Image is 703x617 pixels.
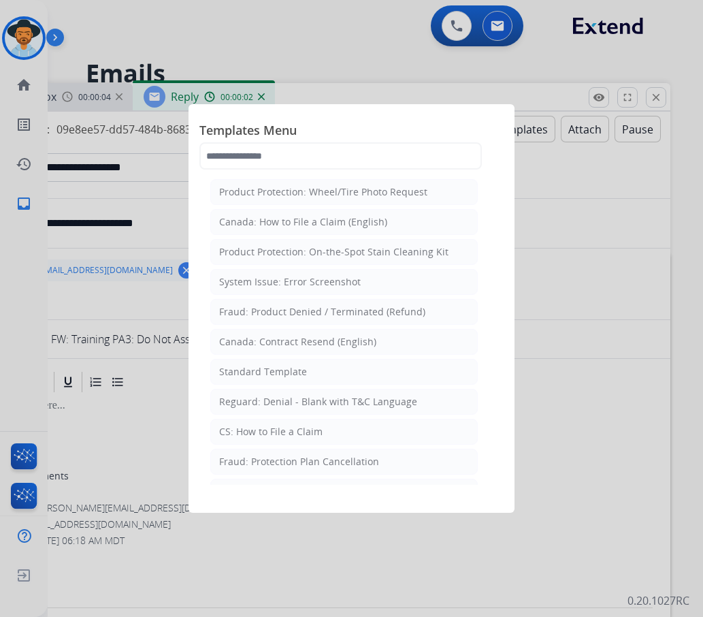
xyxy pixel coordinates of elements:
div: Canada: How to File a Claim (English) [219,215,387,229]
div: Standard Template [219,365,307,379]
div: Canada: Contract Resend (English) [219,335,376,349]
div: Product Protection: Wheel/Tire Photo Request [219,185,427,199]
div: CS: How to File a Claim [219,425,323,439]
div: Product Protection: On-the-Spot Stain Cleaning Kit [219,245,448,259]
div: System Issue: Error Screenshot [219,275,361,289]
div: Fraud: Product Denied / Terminated (Refund) [219,305,425,319]
div: Fraud: Protection Plan Cancellation [219,455,379,469]
div: Reguard: Denial - Blank with T&C Language [219,395,417,409]
span: Templates Menu [199,121,504,142]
